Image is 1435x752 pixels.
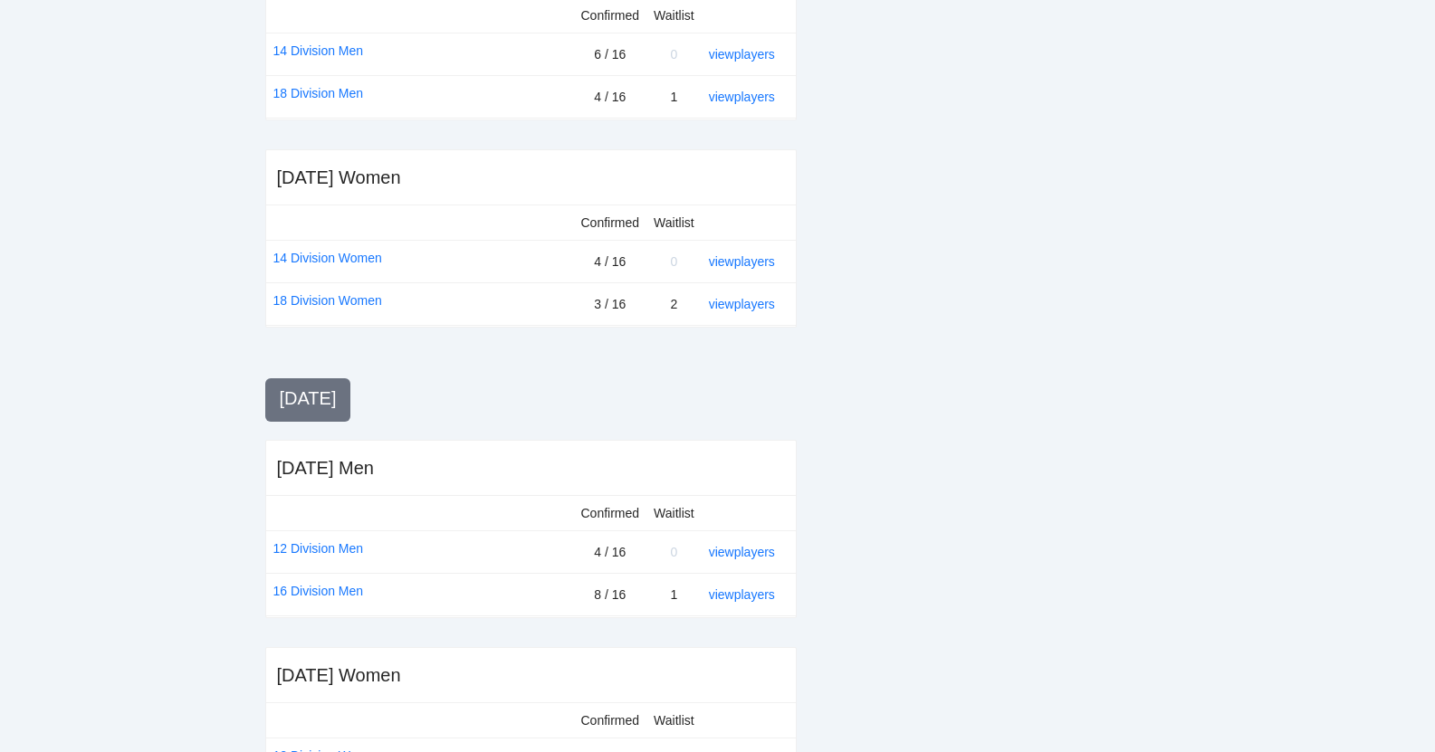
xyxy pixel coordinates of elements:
a: view players [709,254,775,269]
td: 4 / 16 [574,241,647,283]
td: 8 / 16 [574,574,647,616]
div: [DATE] Men [277,455,374,481]
td: 1 [646,76,702,119]
a: 18 Division Men [273,83,364,103]
span: 0 [670,254,677,269]
a: view players [709,90,775,104]
a: 12 Division Men [273,538,364,558]
td: 1 [646,574,702,616]
td: 2 [646,283,702,326]
a: view players [709,545,775,559]
div: Confirmed [581,213,640,233]
a: 18 Division Women [273,290,382,310]
a: 14 Division Women [273,248,382,268]
div: Waitlist [654,710,694,730]
div: [DATE] Women [277,165,401,190]
a: view players [709,47,775,62]
span: 0 [670,545,677,559]
td: 6 / 16 [574,33,647,76]
td: 4 / 16 [574,531,647,574]
a: view players [709,587,775,602]
div: Waitlist [654,5,694,25]
div: Confirmed [581,503,640,523]
td: 4 / 16 [574,76,647,119]
div: Confirmed [581,710,640,730]
a: view players [709,297,775,311]
div: [DATE] Women [277,662,401,688]
div: Waitlist [654,213,694,233]
div: Confirmed [581,5,640,25]
div: Waitlist [654,503,694,523]
span: 0 [670,47,677,62]
a: 14 Division Men [273,41,364,61]
a: 16 Division Men [273,581,364,601]
td: 3 / 16 [574,283,647,326]
span: [DATE] [280,388,337,408]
